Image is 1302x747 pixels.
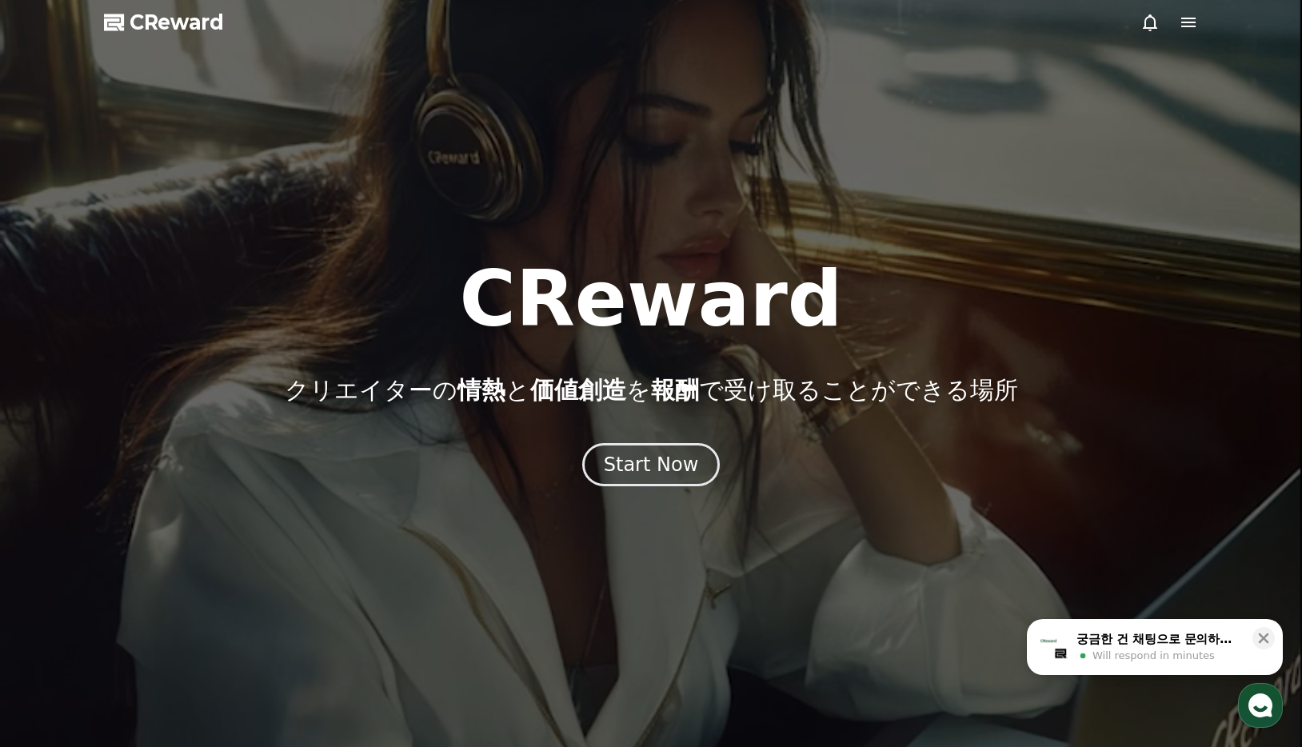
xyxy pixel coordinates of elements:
button: Start Now [582,443,721,486]
a: Start Now [582,459,721,474]
span: 価値創造 [530,376,626,404]
span: 報酬 [651,376,699,404]
h1: CReward [459,261,842,338]
a: CReward [104,10,224,35]
span: CReward [130,10,224,35]
div: Start Now [604,452,699,477]
p: クリエイターの と を で受け取ることができる場所 [285,376,1018,405]
span: 情熱 [457,376,505,404]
